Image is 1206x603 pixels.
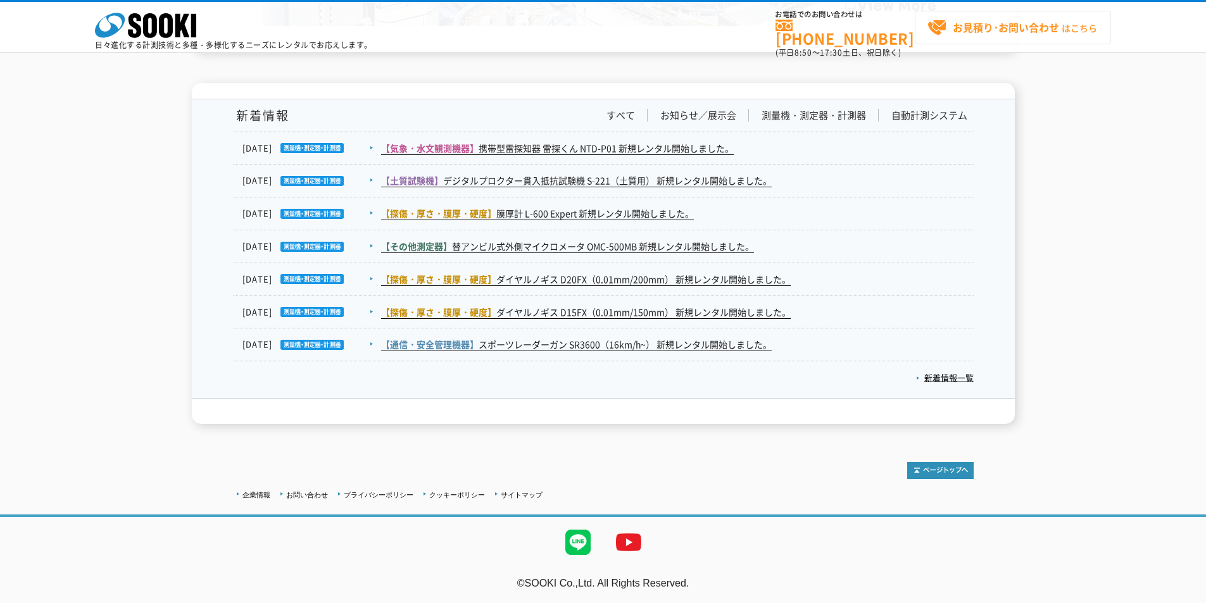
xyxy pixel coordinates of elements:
[272,242,344,252] img: 測量機・測定器・計測器
[381,273,791,286] a: 【探傷・厚さ・膜厚・硬度】ダイヤルノギス D20FX（0.01mm/200mm） 新規レンタル開始しました。
[1157,590,1206,601] a: テストMail
[242,142,380,155] dt: [DATE]
[242,174,380,187] dt: [DATE]
[272,340,344,350] img: 測量機・測定器・計測器
[381,240,754,253] a: 【その他測定器】替アンビル式外側マイクロメータ OMC-500MB 新規レンタル開始しました。
[820,47,843,58] span: 17:30
[242,491,270,499] a: 企業情報
[381,338,772,351] a: 【通信・安全管理機器】スポーツレーダーガン SR3600（16km/h~） 新規レンタル開始しました。
[603,517,654,568] img: YouTube
[381,306,791,319] a: 【探傷・厚さ・膜厚・硬度】ダイヤルノギス D15FX（0.01mm/150mm） 新規レンタル開始しました。
[776,11,915,18] span: お電話でのお問い合わせは
[242,273,380,286] dt: [DATE]
[381,240,452,252] span: 【その他測定器】
[953,20,1059,35] strong: お見積り･お問い合わせ
[242,207,380,220] dt: [DATE]
[272,209,344,219] img: 測量機・測定器・計測器
[272,307,344,317] img: 測量機・測定器・計測器
[381,207,496,220] span: 【探傷・厚さ・膜厚・硬度】
[381,306,496,318] span: 【探傷・厚さ・膜厚・硬度】
[776,20,915,46] a: [PHONE_NUMBER]
[606,109,635,122] a: すべて
[381,338,479,351] span: 【通信・安全管理機器】
[242,338,380,351] dt: [DATE]
[916,371,974,383] a: 新着情報一覧
[429,491,485,499] a: クッキーポリシー
[907,462,974,479] img: トップページへ
[381,174,772,187] a: 【土質試験機】デジタルプロクター貫入抵抗試験機 S-221（土質用） 新規レンタル開始しました。
[915,11,1111,44] a: お見積り･お問い合わせはこちら
[762,109,866,122] a: 測量機・測定器・計測器
[891,109,967,122] a: 自動計測システム
[381,273,496,285] span: 【探傷・厚さ・膜厚・硬度】
[286,491,328,499] a: お問い合わせ
[381,174,443,187] span: 【土質試験機】
[242,240,380,253] dt: [DATE]
[795,47,812,58] span: 8:50
[381,142,479,154] span: 【気象・水文観測機器】
[381,207,694,220] a: 【探傷・厚さ・膜厚・硬度】膜厚計 L-600 Expert 新規レンタル開始しました。
[381,142,734,155] a: 【気象・水文観測機器】携帯型雷探知器 雷探くん NTD-P01 新規レンタル開始しました。
[501,491,543,499] a: サイトマップ
[344,491,413,499] a: プライバシーポリシー
[233,109,289,122] h1: 新着情報
[553,517,603,568] img: LINE
[660,109,736,122] a: お知らせ／展示会
[272,274,344,284] img: 測量機・測定器・計測器
[927,18,1097,37] span: はこちら
[242,306,380,319] dt: [DATE]
[272,176,344,186] img: 測量機・測定器・計測器
[272,143,344,153] img: 測量機・測定器・計測器
[776,47,901,58] span: (平日 ～ 土日、祝日除く)
[95,41,372,49] p: 日々進化する計測技術と多種・多様化するニーズにレンタルでお応えします。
